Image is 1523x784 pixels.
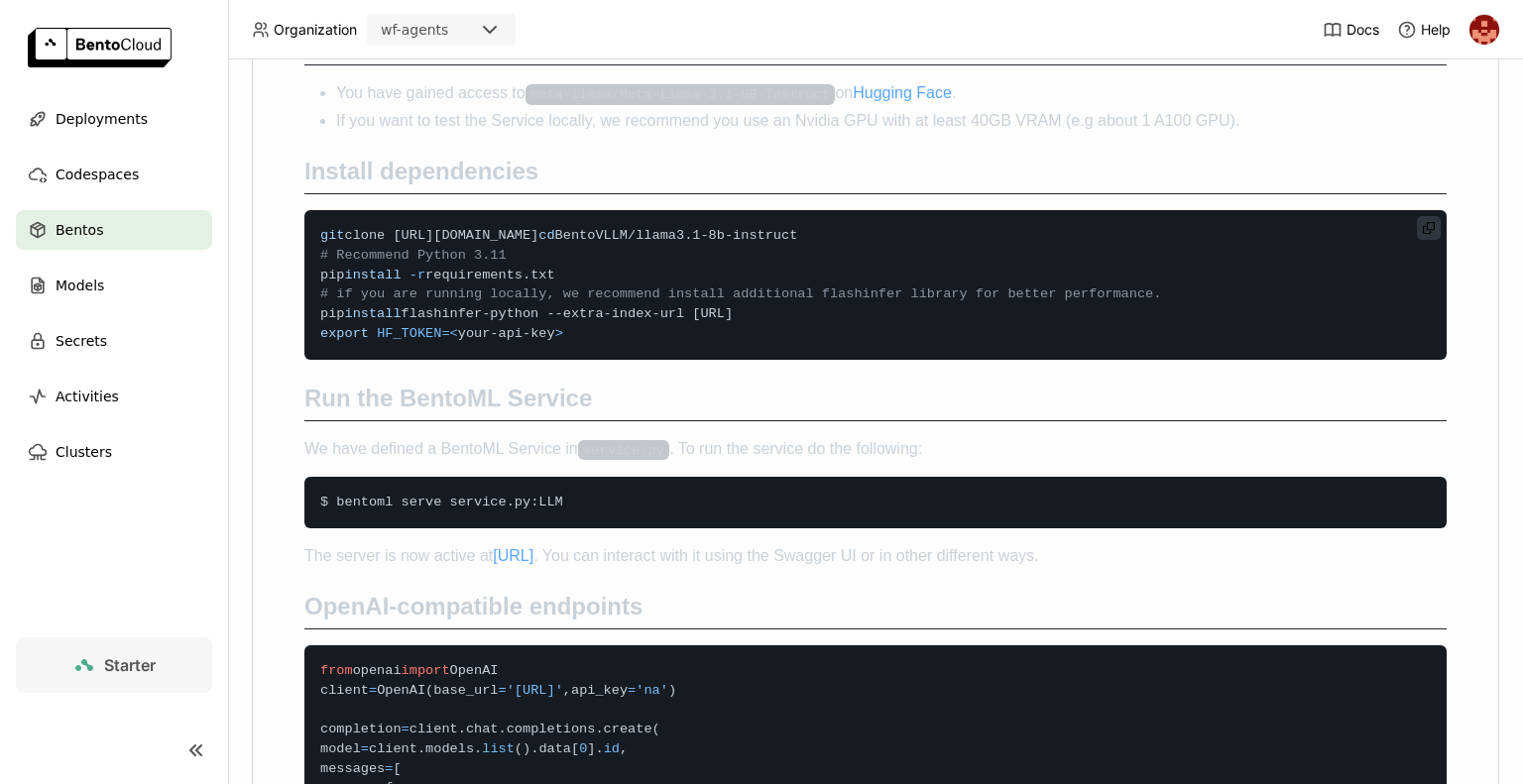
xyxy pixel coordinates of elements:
span: id [604,741,620,756]
span: > [555,326,563,341]
span: Bentos [56,218,103,242]
span: git [320,228,344,243]
input: Selected wf-agents. [450,21,452,41]
span: model client models data [320,741,628,756]
a: Clusters [16,432,212,472]
span: install [344,268,401,282]
a: Models [16,266,212,305]
span: your-api-key [320,326,563,341]
a: Activities [16,377,212,416]
a: Hugging Face [853,84,952,101]
span: Activities [56,385,119,408]
span: Deployments [56,107,148,131]
span: Secrets [56,329,107,353]
span: from [320,663,353,678]
span: ( [425,683,433,698]
span: client OpenAI base_url api_key [320,683,676,698]
li: If you want to test the Service locally, we recommend you use an Nvidia GPU with at least 40GB VR... [336,109,1447,133]
a: [URL] [493,547,533,564]
span: = [369,683,377,698]
code: service.py [578,440,669,460]
span: # if you are running locally, we recommend install additional flashinfer library for better perfo... [320,286,1161,301]
span: cd [538,228,554,243]
span: . [595,722,603,736]
span: Organization [274,21,357,39]
h2: Run the BentoML Service [304,384,1447,421]
span: = [361,741,369,756]
span: , [620,741,628,756]
span: . [596,741,604,756]
a: Codespaces [16,155,212,194]
a: Bentos [16,210,212,250]
div: wf-agents [381,20,448,40]
code: meta-llama/Meta-Llama-3.1-8B-Instruct [526,84,836,104]
span: < [450,326,458,341]
span: ( [515,741,523,756]
a: Secrets [16,321,212,361]
div: Help [1397,20,1451,40]
a: Starter [16,637,212,693]
span: 0 [579,741,587,756]
span: -r [410,268,425,282]
span: , [563,683,571,698]
span: Help [1421,21,1451,39]
h2: OpenAI-compatible endpoints [304,592,1447,629]
span: openai OpenAI [320,663,499,678]
span: ) [668,683,676,698]
span: messages [320,761,402,776]
span: '[URL]' [507,683,563,698]
a: Docs [1323,20,1379,40]
span: export [320,326,369,341]
span: . [499,722,507,736]
img: prasanth nandanuru [1469,15,1499,45]
img: logo [28,28,172,67]
p: We have defined a BentoML Service in . To run the service do the following: [304,437,1447,461]
span: 'na' [636,683,668,698]
li: You have gained access to on . [336,81,1447,105]
span: = [441,326,449,341]
span: = [385,761,393,776]
span: Docs [1347,21,1379,39]
span: [ [571,741,579,756]
span: Codespaces [56,163,139,186]
span: HF_TOKEN [377,326,441,341]
span: . [417,741,425,756]
span: completion client chat completions create [320,722,660,736]
a: Deployments [16,99,212,139]
span: . [507,495,515,509]
span: Clusters [56,440,112,464]
span: pip flashinfer-python --extra-index-url [URL] [320,306,733,321]
span: . [458,722,466,736]
span: . [530,741,538,756]
span: ) [523,741,530,756]
span: ] [587,741,595,756]
span: ( [652,722,660,736]
span: = [628,683,636,698]
span: [ [393,761,401,776]
p: The server is now active at . You can interact with it using the Swagger UI or in other different... [304,544,1447,568]
span: = [402,722,410,736]
h2: Install dependencies [304,157,1447,194]
span: = [499,683,507,698]
span: install [344,306,401,321]
span: Starter [104,655,156,675]
span: . [474,741,482,756]
span: Models [56,274,104,297]
span: clone [URL][DOMAIN_NAME] [320,228,538,243]
span: BentoVLLM/llama3.1-8b-instruct [538,228,797,243]
span: : [530,495,538,509]
span: import [402,663,450,678]
span: # Recommend Python 3.11 [320,248,507,263]
span: list [482,741,515,756]
span: $ bentoml serve service py LLM [320,495,563,509]
span: pip requirements.txt [320,268,555,282]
